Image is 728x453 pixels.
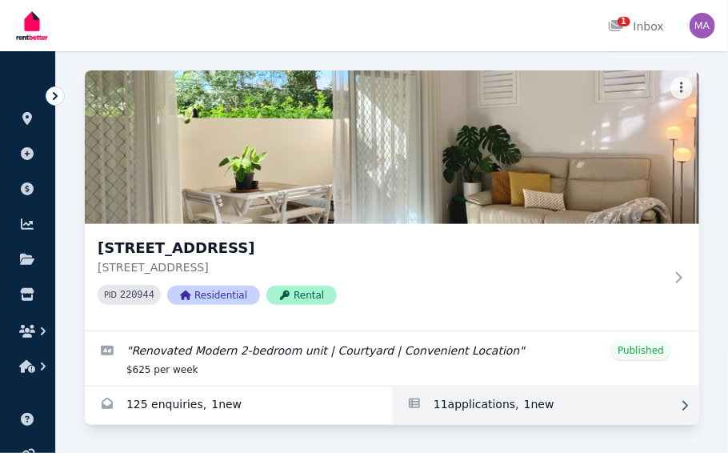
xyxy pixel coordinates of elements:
span: 1 [618,17,630,26]
img: Unit 1 11/13 Calder Road, Rydalmere [85,70,699,224]
img: Matthew [690,13,715,38]
a: Edit listing: Renovated Modern 2-bedroom unit | Courtyard | Convenient Location [85,331,699,386]
code: 220944 [120,290,154,301]
img: RentBetter [13,6,51,46]
h3: [STREET_ADDRESS] [98,237,664,259]
a: Unit 1 11/13 Calder Road, Rydalmere[STREET_ADDRESS][STREET_ADDRESS]PID 220944ResidentialRental [85,70,699,331]
a: Enquiries for Unit 1 11/13 Calder Road, Rydalmere [85,387,392,425]
div: Inbox [608,18,664,34]
small: PID [104,291,117,299]
span: Rental [266,286,337,305]
a: Applications for Unit 1 11/13 Calder Road, Rydalmere [392,387,699,425]
p: [STREET_ADDRESS] [98,259,664,275]
span: Residential [167,286,260,305]
button: More options [670,77,693,99]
